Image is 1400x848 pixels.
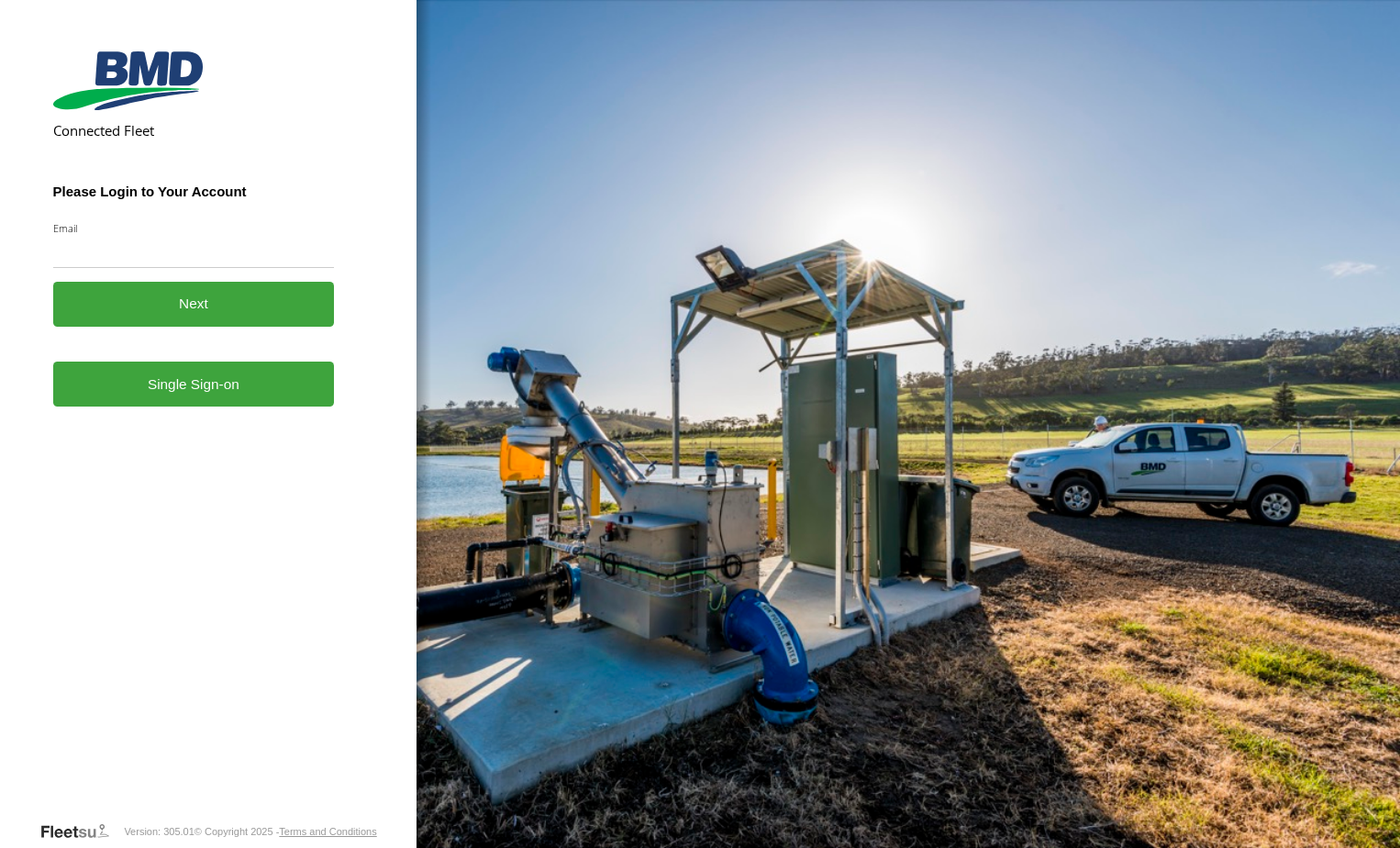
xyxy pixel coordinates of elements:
h3: Please Login to Your Account [53,184,335,199]
img: BMD [53,51,203,110]
h2: Connected Fleet [53,121,335,139]
a: Single Sign-on [53,362,335,407]
div: © Copyright 2025 - [194,826,377,837]
div: Version: 305.01 [124,826,194,837]
a: Visit our Website [39,822,124,841]
a: Terms and Conditions [279,826,376,837]
button: Next [53,282,335,327]
label: Email [53,221,335,235]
